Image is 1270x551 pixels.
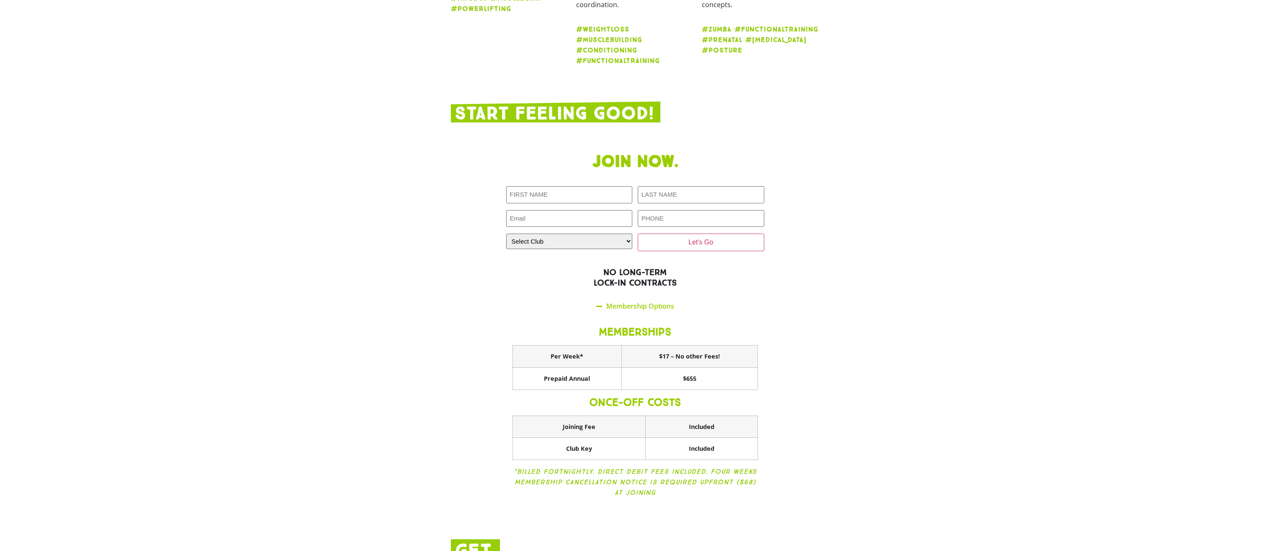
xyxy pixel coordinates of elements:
[621,346,758,368] th: $17 – No other Fees!
[638,210,764,227] input: PHONE
[512,396,758,409] h3: ONCE-OFF COSTS
[645,438,758,460] th: Included
[451,152,820,172] h1: Join now.
[512,438,645,460] th: Club Key
[451,267,820,288] h2: NO LONG-TERM LOCK-IN CONTRACTS
[638,234,764,251] input: Let's Go
[506,210,633,227] input: Email
[512,346,621,368] th: Per Week*
[645,416,758,438] th: Included
[506,296,764,316] div: Membership Options
[506,316,764,510] div: Membership Options
[514,468,757,496] i: *Billed Fortnightly. Direct Debit fees included. Four weeks membership cancellation notice is req...
[638,186,764,203] input: LAST NAME
[606,301,674,311] a: Membership Options
[702,25,818,54] strong: #zumba #functionaltraining #prenatal #[MEDICAL_DATA] #posture
[512,368,621,390] th: Prepaid Annual
[621,368,758,390] th: $655
[512,416,645,438] th: Joining Fee
[506,186,633,203] input: FIRST NAME
[512,326,758,338] h3: MEMBERSHIPS
[576,25,660,65] strong: #weightloss #musclebuilding #conditioning #functionaltraining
